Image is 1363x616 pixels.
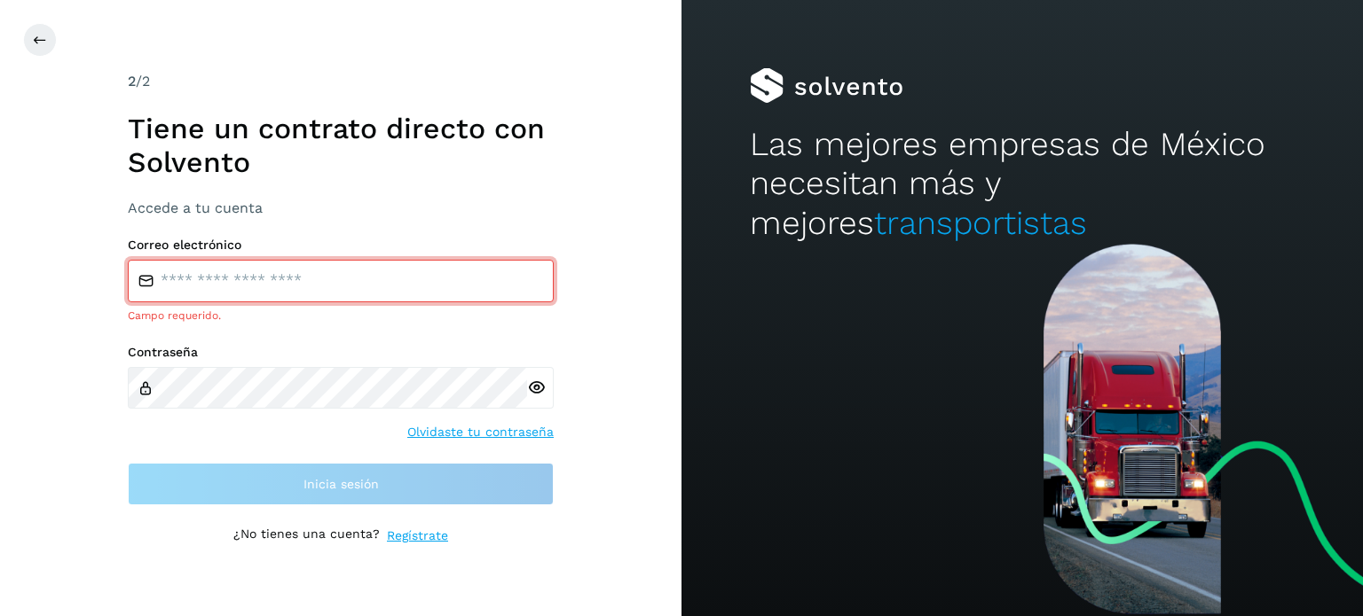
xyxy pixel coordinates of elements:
a: Regístrate [387,526,448,545]
span: Inicia sesión [303,478,379,490]
button: Inicia sesión [128,463,554,505]
div: Campo requerido. [128,308,554,324]
h1: Tiene un contrato directo con Solvento [128,112,554,180]
label: Contraseña [128,345,554,360]
span: transportistas [874,204,1087,242]
h2: Las mejores empresas de México necesitan más y mejores [750,125,1295,243]
p: ¿No tienes una cuenta? [233,526,380,545]
a: Olvidaste tu contraseña [407,423,554,441]
span: 2 [128,73,136,90]
div: /2 [128,71,554,92]
label: Correo electrónico [128,238,554,253]
h3: Accede a tu cuenta [128,199,554,216]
